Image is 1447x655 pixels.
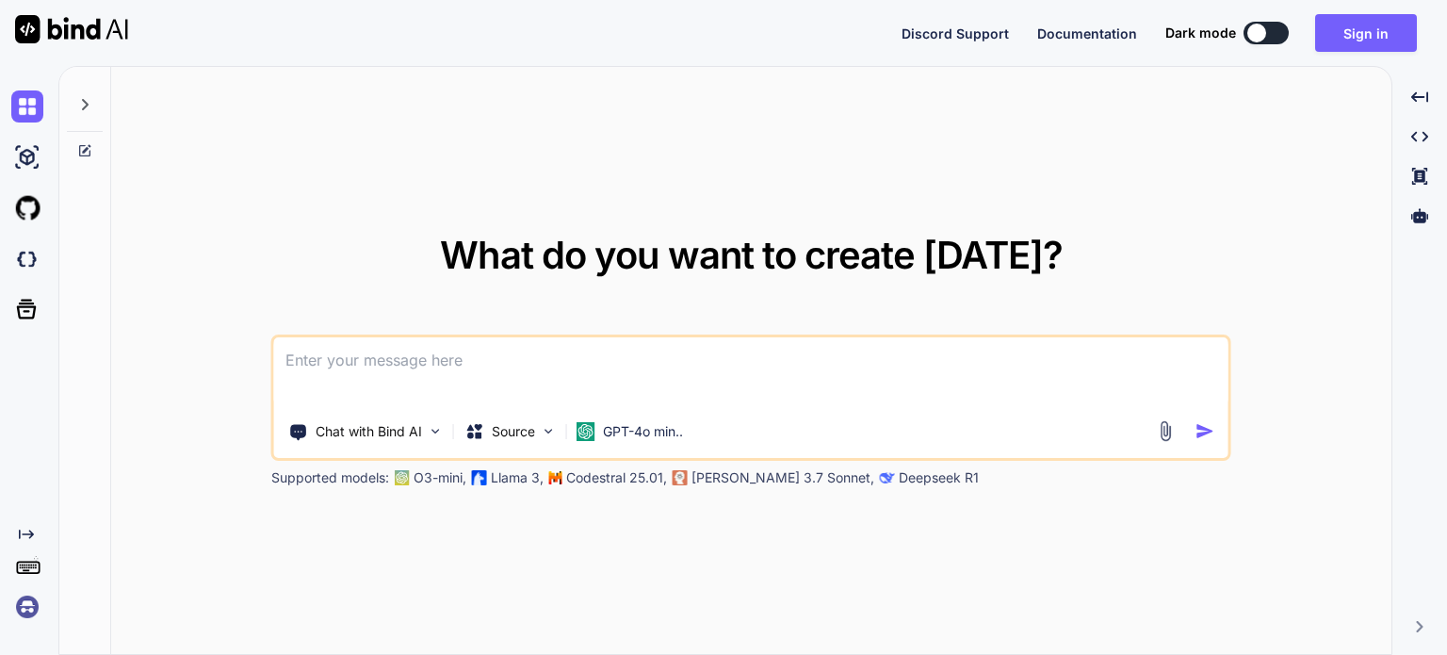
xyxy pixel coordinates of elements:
p: GPT-4o min.. [603,422,683,441]
img: signin [11,591,43,623]
img: githubLight [11,192,43,224]
img: claude [880,470,895,485]
p: Deepseek R1 [899,468,979,487]
span: Discord Support [902,25,1009,41]
img: ai-studio [11,141,43,173]
img: GPT-4 [395,470,410,485]
span: What do you want to create [DATE]? [440,232,1063,278]
img: claude [673,470,688,485]
p: Source [492,422,535,441]
img: Pick Tools [428,423,444,439]
button: Discord Support [902,24,1009,43]
img: Pick Models [541,423,557,439]
button: Sign in [1315,14,1417,52]
p: [PERSON_NAME] 3.7 Sonnet, [691,468,874,487]
span: Dark mode [1165,24,1236,42]
img: Llama2 [472,470,487,485]
button: Documentation [1037,24,1137,43]
p: O3-mini, [414,468,466,487]
p: Llama 3, [491,468,544,487]
img: darkCloudIdeIcon [11,243,43,275]
p: Codestral 25.01, [566,468,667,487]
img: icon [1195,421,1215,441]
img: Mistral-AI [549,471,562,484]
span: Documentation [1037,25,1137,41]
p: Supported models: [271,468,389,487]
img: chat [11,90,43,123]
img: attachment [1155,420,1177,442]
p: Chat with Bind AI [316,422,422,441]
img: Bind AI [15,15,128,43]
img: GPT-4o mini [577,422,595,441]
